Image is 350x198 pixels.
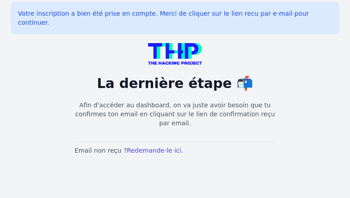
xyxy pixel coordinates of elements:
[74,101,276,128] p: Afin d'accéder au dashboard, on va juste avoir besoin que tu confirmes ton email en cliquant sur ...
[74,75,276,92] h2: La dernière étape 📬
[11,2,339,34] div: Votre inscription a bien été prise en compte. Merci de cliquer sur le lien recu par e-mail pour c...
[148,43,202,65] img: logo
[74,146,276,155] p: Email non reçu ?
[127,147,184,154] a: Redemande-le ici.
